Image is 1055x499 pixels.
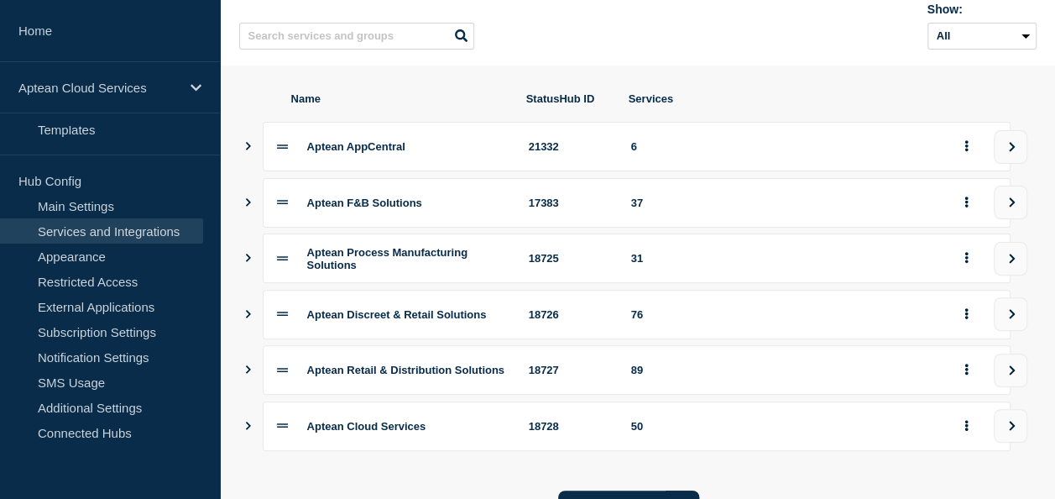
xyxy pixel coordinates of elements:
div: 18726 [529,308,611,321]
span: Aptean AppCentral [307,140,405,153]
button: view group [994,297,1027,331]
div: 6 [631,140,936,153]
button: group actions [956,302,977,328]
div: 50 [631,420,936,433]
button: group actions [956,190,977,216]
span: Aptean F&B Solutions [307,197,422,209]
button: Show services [244,345,253,395]
div: 17383 [529,197,611,209]
button: Show services [244,290,253,339]
span: Services [629,92,937,105]
select: Archived [927,23,1037,50]
button: group actions [956,245,977,271]
div: 89 [631,364,936,376]
div: 37 [631,197,936,209]
span: StatusHub ID [526,92,608,105]
button: Show services [244,178,253,228]
button: view group [994,409,1027,443]
input: Search services and groups [239,23,474,50]
span: Aptean Process Manufacturing Solutions [307,246,467,271]
div: 31 [631,252,936,265]
div: 21332 [529,140,611,153]
button: group actions [956,134,977,160]
div: Show: [927,3,1037,16]
button: group actions [956,413,977,439]
div: 18728 [529,420,611,433]
button: view group [994,242,1027,276]
button: Show services [244,234,253,283]
button: view group [994,354,1027,387]
button: Show services [244,402,253,451]
p: Aptean Cloud Services [18,81,180,95]
div: 18727 [529,364,611,376]
div: 18725 [529,252,611,265]
span: Aptean Discreet & Retail Solutions [307,308,487,321]
div: 76 [631,308,936,321]
span: Name [291,92,506,105]
button: view group [994,186,1027,219]
button: group actions [956,357,977,383]
button: Show services [244,122,253,171]
button: view group [994,130,1027,164]
span: Aptean Retail & Distribution Solutions [307,364,504,376]
span: Aptean Cloud Services [307,420,426,433]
